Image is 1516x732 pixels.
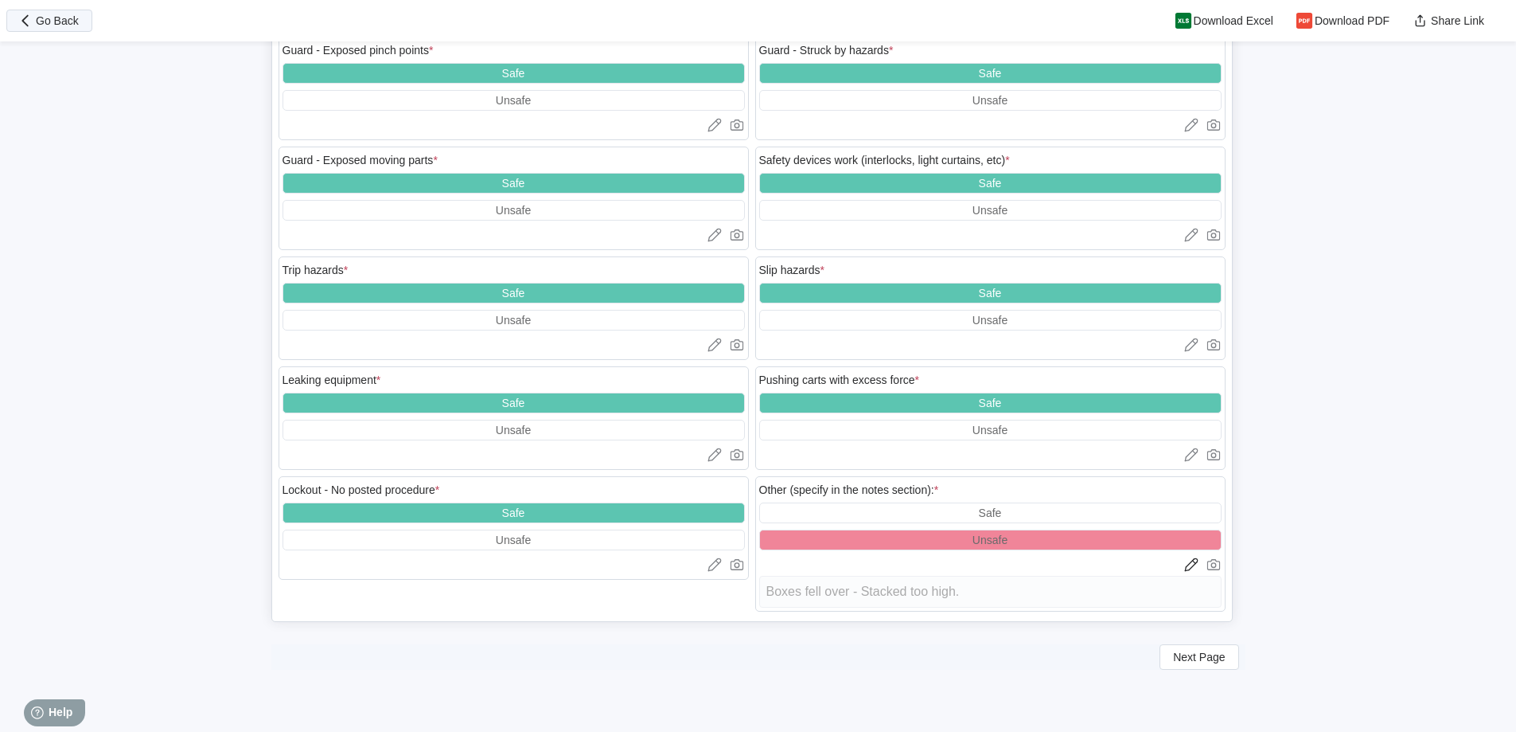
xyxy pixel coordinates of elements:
[283,264,349,276] div: Trip hazards
[1159,644,1238,670] button: Next Page
[1431,15,1484,26] span: Share Link
[759,576,1222,608] textarea: Boxes fell over - Stacked too high.
[36,15,79,26] span: Go Back
[1194,15,1273,26] span: Download Excel
[1173,652,1225,663] span: Next Page
[502,507,525,519] div: Safe
[496,204,531,217] div: Unsafe
[283,374,381,386] div: Leaking equipment
[979,507,1002,519] div: Safe
[502,397,525,409] div: Safe
[972,204,1007,217] div: Unsafe
[496,94,531,107] div: Unsafe
[502,287,525,299] div: Safe
[759,483,939,496] div: Other (specify in the notes section):
[972,424,1007,436] div: Unsafe
[1402,10,1497,32] button: Share Link
[972,314,1007,327] div: Unsafe
[502,177,525,190] div: Safe
[1286,10,1402,32] button: Download PDF
[979,397,1002,409] div: Safe
[283,154,438,166] div: Guard - Exposed moving parts
[972,534,1007,546] div: Unsafe
[759,44,894,57] div: Guard - Struck by hazards
[1315,15,1389,26] span: Download PDF
[283,483,440,496] div: Lockout - No posted procedure
[6,10,92,32] button: Go Back
[496,314,531,327] div: Unsafe
[759,374,920,386] div: Pushing carts with excess force
[972,94,1007,107] div: Unsafe
[283,44,434,57] div: Guard - Exposed pinch points
[1165,10,1286,32] button: Download Excel
[979,67,1002,80] div: Safe
[759,264,825,276] div: Slip hazards
[979,177,1002,190] div: Safe
[759,154,1010,166] div: Safety devices work (interlocks, light curtains, etc)
[496,534,531,546] div: Unsafe
[502,67,525,80] div: Safe
[979,287,1002,299] div: Safe
[496,424,531,436] div: Unsafe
